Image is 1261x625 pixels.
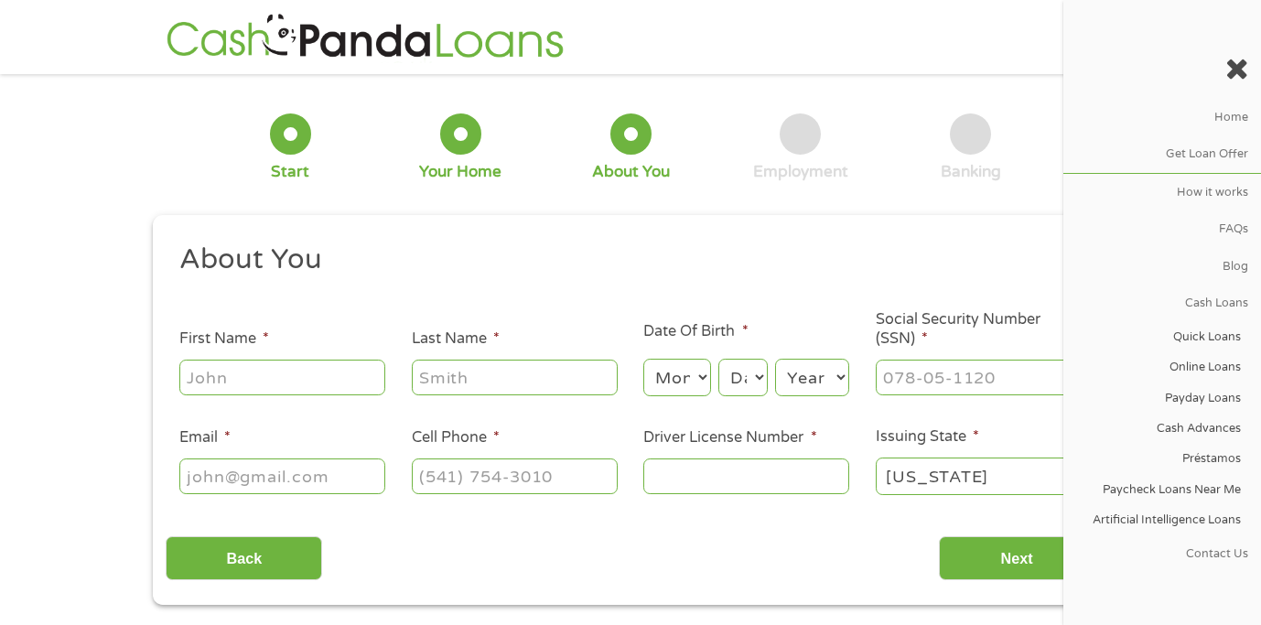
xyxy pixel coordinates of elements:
[179,360,385,394] input: John
[1063,322,1253,352] a: Quick Loans
[1063,352,1253,383] a: Online Loans
[179,458,385,493] input: john@gmail.com
[412,458,618,493] input: (541) 754-3010
[876,360,1082,394] input: 078-05-1120
[939,536,1095,581] input: Next
[412,329,500,349] label: Last Name
[1063,99,1261,135] a: Home
[1063,248,1261,285] a: Blog
[179,242,1069,278] h2: About You
[1063,286,1261,322] a: Cash Loans
[753,162,848,182] div: Employment
[643,322,748,341] label: Date Of Birth
[271,162,309,182] div: Start
[166,536,322,581] input: Back
[419,162,501,182] div: Your Home
[941,162,1001,182] div: Banking
[876,427,979,447] label: Issuing State
[1063,474,1253,504] a: Paycheck Loans Near Me
[412,428,500,447] label: Cell Phone
[1063,136,1261,173] a: Get Loan Offer
[592,162,670,182] div: About You
[412,360,618,394] input: Smith
[643,428,816,447] label: Driver License Number
[1063,414,1253,444] a: Cash Advances
[876,310,1082,349] label: Social Security Number (SSN)
[1063,174,1261,210] a: How it works
[1063,444,1253,474] a: Préstamos
[161,11,569,63] img: GetLoanNow Logo
[179,428,231,447] label: Email
[1063,211,1261,248] a: FAQs
[1063,383,1253,414] a: Payday Loans
[1063,535,1261,572] a: Contact Us
[179,329,269,349] label: First Name
[1063,505,1253,535] a: Artificial Intelligence Loans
